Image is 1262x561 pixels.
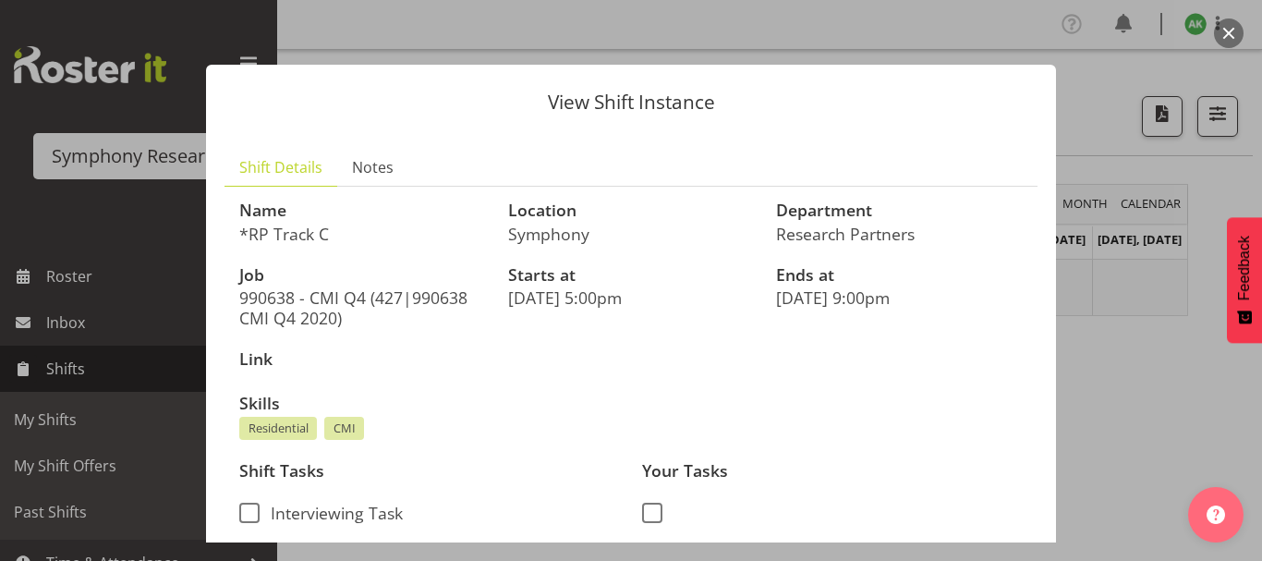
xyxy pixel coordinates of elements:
[239,350,486,369] h3: Link
[239,201,486,220] h3: Name
[1207,506,1225,524] img: help-xxl-2.png
[239,287,486,328] p: 990638 - CMI Q4 (427|990638 CMI Q4 2020)
[249,420,309,437] span: Residential
[1227,217,1262,343] button: Feedback - Show survey
[239,462,620,481] h3: Shift Tasks
[508,287,755,308] p: [DATE] 5:00pm
[224,92,1038,112] p: View Shift Instance
[239,156,322,178] span: Shift Details
[352,156,394,178] span: Notes
[642,462,1023,481] h3: Your Tasks
[239,266,486,285] h3: Job
[334,420,356,437] span: CMI
[776,224,1023,244] p: Research Partners
[776,266,1023,285] h3: Ends at
[239,395,1023,413] h3: Skills
[508,201,755,220] h3: Location
[776,287,1023,308] p: [DATE] 9:00pm
[508,224,755,244] p: Symphony
[1236,236,1253,300] span: Feedback
[508,266,755,285] h3: Starts at
[776,201,1023,220] h3: Department
[239,224,486,244] p: *RP Track C
[260,503,403,523] span: Interviewing Task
